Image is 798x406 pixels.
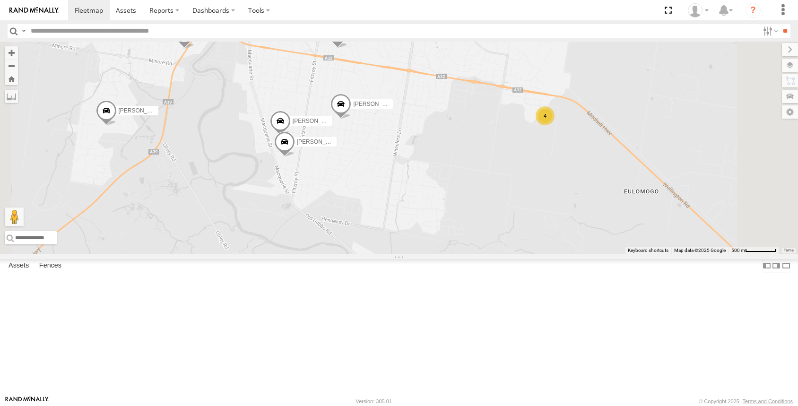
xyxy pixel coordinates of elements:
[119,107,165,114] span: [PERSON_NAME]
[5,46,18,59] button: Zoom in
[743,398,793,404] a: Terms and Conditions
[9,7,59,14] img: rand-logo.svg
[759,24,780,38] label: Search Filter Options
[356,398,392,404] div: Version: 305.01
[5,207,24,226] button: Drag Pegman onto the map to open Street View
[731,248,745,253] span: 500 m
[772,259,781,273] label: Dock Summary Table to the Right
[5,90,18,103] label: Measure
[729,247,779,254] button: Map scale: 500 m per 62 pixels
[297,138,344,145] span: [PERSON_NAME]
[781,259,791,273] label: Hide Summary Table
[20,24,27,38] label: Search Query
[5,59,18,72] button: Zoom out
[35,259,66,272] label: Fences
[536,106,555,125] div: 4
[628,247,668,254] button: Keyboard shortcuts
[784,249,794,252] a: Terms
[746,3,761,18] i: ?
[762,259,772,273] label: Dock Summary Table to the Left
[4,259,34,272] label: Assets
[5,72,18,85] button: Zoom Home
[5,397,49,406] a: Visit our Website
[353,101,400,107] span: [PERSON_NAME]
[674,248,726,253] span: Map data ©2025 Google
[685,3,712,17] div: Tim Allan
[782,105,798,119] label: Map Settings
[293,117,400,124] span: [PERSON_NAME] [PERSON_NAME] New
[699,398,793,404] div: © Copyright 2025 -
